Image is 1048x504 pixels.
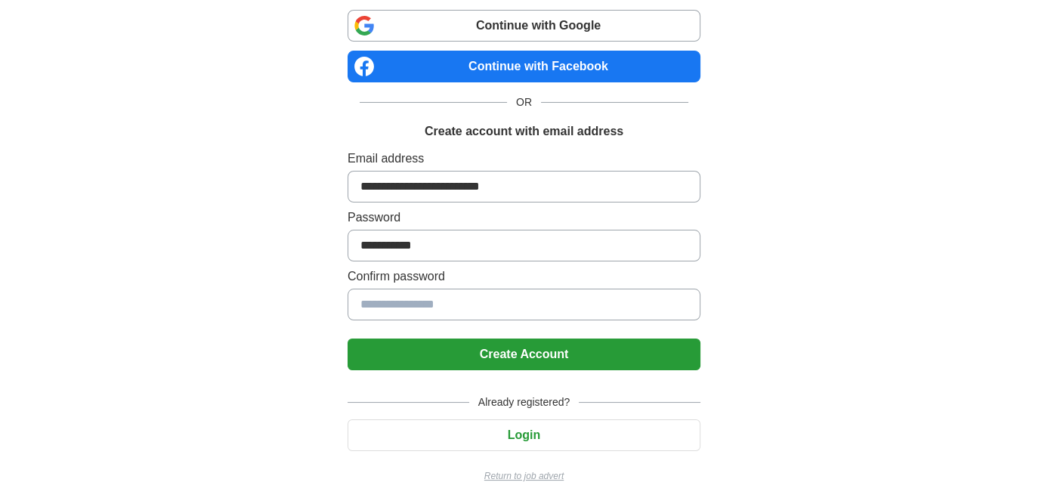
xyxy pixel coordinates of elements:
[425,122,623,141] h1: Create account with email address
[348,51,700,82] a: Continue with Facebook
[348,419,700,451] button: Login
[507,94,541,110] span: OR
[469,394,579,410] span: Already registered?
[348,428,700,441] a: Login
[348,209,700,227] label: Password
[348,339,700,370] button: Create Account
[348,150,700,168] label: Email address
[348,469,700,483] a: Return to job advert
[348,10,700,42] a: Continue with Google
[348,267,700,286] label: Confirm password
